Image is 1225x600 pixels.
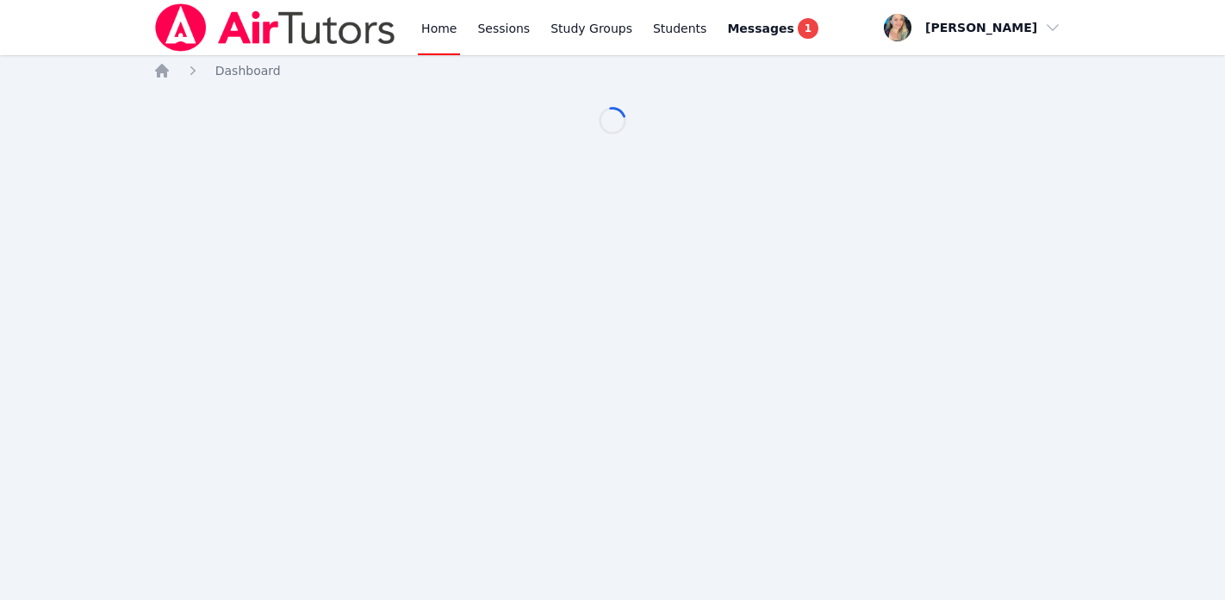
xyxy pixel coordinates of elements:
[153,3,397,52] img: Air Tutors
[215,62,281,79] a: Dashboard
[727,20,793,37] span: Messages
[215,64,281,78] span: Dashboard
[798,18,818,39] span: 1
[153,62,1073,79] nav: Breadcrumb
